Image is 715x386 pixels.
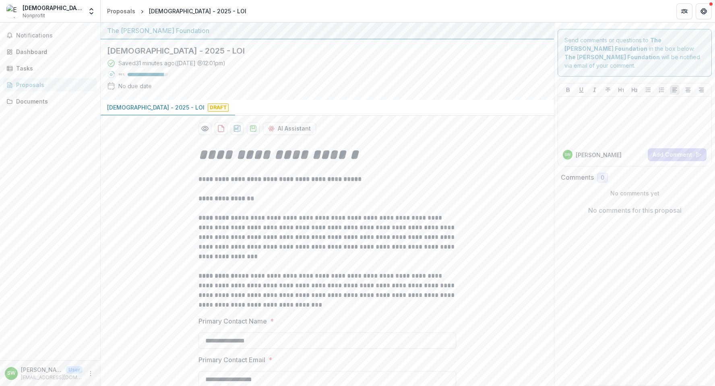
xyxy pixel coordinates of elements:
button: AI Assistant [263,122,316,135]
div: Tasks [16,64,91,73]
button: download-proposal [231,122,244,135]
span: Nonprofit [23,12,45,19]
nav: breadcrumb [104,5,250,17]
button: Notifications [3,29,97,42]
p: User [66,366,83,374]
div: Saved 31 minutes ago ( [DATE] @ 12:01pm ) [118,59,225,67]
div: Stephanie Willis [564,153,571,157]
button: Preview 30bfbb4b-7439-497e-ab99-4ff0dc57cd5d-0.pdf [198,122,211,135]
a: Tasks [3,62,97,75]
button: Bullet List [643,85,653,95]
button: Add Comment [648,148,707,161]
button: Get Help [696,3,712,19]
p: 90 % [118,72,124,77]
p: No comments yet [561,189,709,197]
h2: Comments [561,174,594,181]
div: Proposals [107,7,135,15]
button: Align Center [683,85,693,95]
button: download-proposal [215,122,227,135]
button: Partners [676,3,692,19]
button: Strike [603,85,613,95]
p: No comments for this proposal [588,205,682,215]
p: [DEMOGRAPHIC_DATA] - 2025 - LOI [107,103,205,112]
button: Italicize [590,85,599,95]
button: Underline [577,85,586,95]
p: [PERSON_NAME] [21,365,63,374]
p: Primary Contact Email [198,355,265,365]
div: The [PERSON_NAME] Foundation [107,26,548,35]
p: Primary Contact Name [198,316,267,326]
span: Draft [208,104,229,112]
div: Send comments or questions to in the box below. will be notified via email of your comment. [558,29,712,77]
a: Dashboard [3,45,97,58]
div: Stephanie Willis [7,371,16,376]
span: Notifications [16,32,94,39]
button: download-proposal [247,122,260,135]
button: Align Left [670,85,680,95]
div: [DEMOGRAPHIC_DATA] [23,4,83,12]
button: Heading 2 [630,85,639,95]
button: Ordered List [657,85,666,95]
button: Open entity switcher [86,3,97,19]
button: Heading 1 [616,85,626,95]
h2: [DEMOGRAPHIC_DATA] - 2025 - LOI [107,46,535,56]
div: [DEMOGRAPHIC_DATA] - 2025 - LOI [149,7,246,15]
strong: The [PERSON_NAME] Foundation [564,54,660,60]
a: Proposals [104,5,138,17]
a: Proposals [3,78,97,91]
div: Proposals [16,81,91,89]
button: Bold [563,85,573,95]
a: Documents [3,95,97,108]
div: Documents [16,97,91,106]
span: 0 [601,174,604,181]
img: Eastpoint Church [6,5,19,18]
p: [EMAIL_ADDRESS][DOMAIN_NAME] [21,374,83,381]
p: [PERSON_NAME] [576,151,622,159]
div: Dashboard [16,48,91,56]
div: No due date [118,82,152,90]
button: More [86,369,95,378]
button: Align Right [696,85,706,95]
